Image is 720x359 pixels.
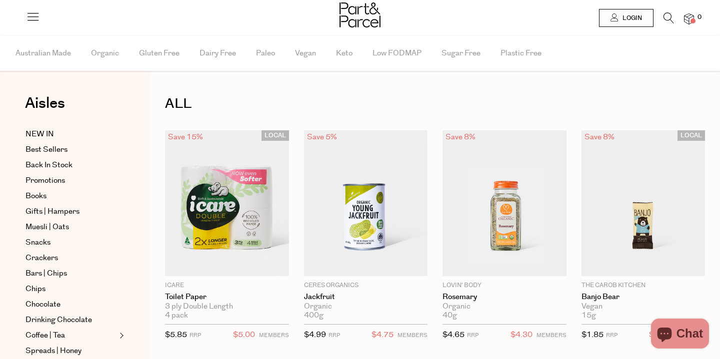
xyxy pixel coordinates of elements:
[165,330,187,340] span: $5.85
[25,330,116,342] a: Coffee | Tea
[397,332,427,339] small: MEMBERS
[536,332,566,339] small: MEMBERS
[581,293,705,302] a: Banjo Bear
[25,144,67,156] span: Best Sellers
[25,190,116,202] a: Books
[139,36,179,71] span: Gluten Free
[304,130,428,276] img: Jackfruit
[165,92,705,115] h1: ALL
[25,237,50,249] span: Snacks
[25,283,116,295] a: Chips
[165,311,188,320] span: 4 pack
[442,130,478,144] div: Save 8%
[25,299,60,311] span: Chocolate
[25,345,81,357] span: Spreads | Honey
[25,206,116,218] a: Gifts | Hampers
[328,332,340,339] small: RRP
[304,311,323,320] span: 400g
[165,293,289,302] a: Toilet Paper
[442,311,457,320] span: 40g
[25,314,92,326] span: Drinking Chocolate
[25,314,116,326] a: Drinking Chocolate
[304,281,428,290] p: Ceres Organics
[581,302,705,311] div: Vegan
[25,144,116,156] a: Best Sellers
[25,330,65,342] span: Coffee | Tea
[581,330,603,340] span: $1.85
[25,345,116,357] a: Spreads | Honey
[25,237,116,249] a: Snacks
[581,130,617,144] div: Save 8%
[304,130,340,144] div: Save 5%
[677,130,705,141] span: LOCAL
[371,329,393,342] span: $4.75
[581,130,705,276] img: Banjo Bear
[233,329,255,342] span: $5.00
[339,2,380,27] img: Part&Parcel
[25,206,79,218] span: Gifts | Hampers
[165,302,289,311] div: 3 ply Double Length
[620,14,642,22] span: Login
[117,330,124,342] button: Expand/Collapse Coffee | Tea
[25,92,65,114] span: Aisles
[606,332,617,339] small: RRP
[25,190,46,202] span: Books
[165,130,289,276] img: Toilet Paper
[500,36,541,71] span: Plastic Free
[336,36,352,71] span: Keto
[442,293,566,302] a: Rosemary
[25,268,67,280] span: Bars | Chips
[259,332,289,339] small: MEMBERS
[25,128,116,140] a: NEW IN
[25,221,69,233] span: Muesli | Oats
[25,299,116,311] a: Chocolate
[581,281,705,290] p: The Carob Kitchen
[442,130,566,276] img: Rosemary
[91,36,119,71] span: Organic
[256,36,275,71] span: Paleo
[304,293,428,302] a: Jackfruit
[304,302,428,311] div: Organic
[441,36,480,71] span: Sugar Free
[25,252,116,264] a: Crackers
[25,128,54,140] span: NEW IN
[165,130,206,144] div: Save 15%
[304,330,326,340] span: $4.99
[25,159,116,171] a: Back In Stock
[695,13,704,22] span: 0
[510,329,532,342] span: $4.30
[25,175,65,187] span: Promotions
[372,36,421,71] span: Low FODMAP
[467,332,478,339] small: RRP
[442,302,566,311] div: Organic
[25,175,116,187] a: Promotions
[165,281,289,290] p: icare
[684,13,694,24] a: 0
[25,159,72,171] span: Back In Stock
[25,268,116,280] a: Bars | Chips
[295,36,316,71] span: Vegan
[25,221,116,233] a: Muesli | Oats
[442,281,566,290] p: Lovin' Body
[25,252,58,264] span: Crackers
[581,311,596,320] span: 15g
[599,9,653,27] a: Login
[648,319,712,351] inbox-online-store-chat: Shopify online store chat
[442,330,464,340] span: $4.65
[15,36,71,71] span: Australian Made
[199,36,236,71] span: Dairy Free
[25,283,45,295] span: Chips
[25,96,65,121] a: Aisles
[189,332,201,339] small: RRP
[261,130,289,141] span: LOCAL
